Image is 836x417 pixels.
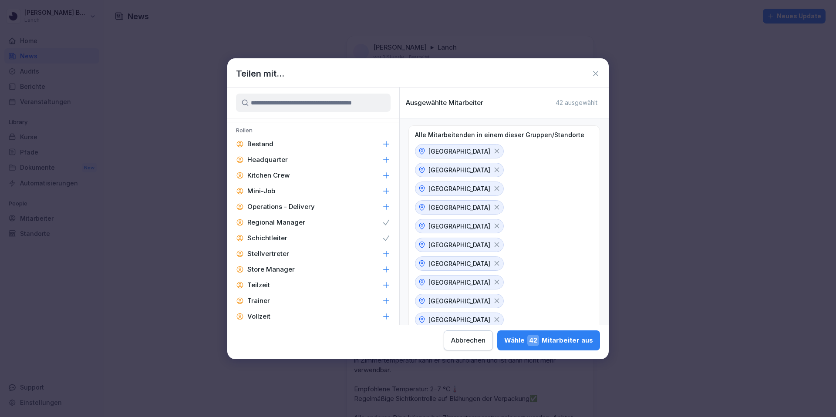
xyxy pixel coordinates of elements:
p: Schichtleiter [247,234,287,242]
p: Headquarter [247,155,288,164]
p: Alle Mitarbeitenden in einem dieser Gruppen/Standorte [415,131,584,139]
p: [GEOGRAPHIC_DATA] [428,296,490,306]
p: 42 ausgewählt [556,99,597,107]
p: Operations - Delivery [247,202,315,211]
span: 42 [527,335,539,346]
p: Vollzeit [247,312,270,321]
p: [GEOGRAPHIC_DATA] [428,147,490,156]
h1: Teilen mit... [236,67,284,80]
p: Kitchen Crew [247,171,290,180]
p: [GEOGRAPHIC_DATA] [428,203,490,212]
button: Wähle42Mitarbeiter aus [497,330,600,350]
p: Trainer [247,296,270,305]
p: Store Manager [247,265,295,274]
p: [GEOGRAPHIC_DATA] [428,165,490,175]
p: [GEOGRAPHIC_DATA] [428,278,490,287]
button: Abbrechen [444,330,493,350]
p: [GEOGRAPHIC_DATA] [428,240,490,249]
p: Rollen [227,127,399,136]
p: [GEOGRAPHIC_DATA] [428,184,490,193]
p: [GEOGRAPHIC_DATA] [428,315,490,324]
div: Wähle Mitarbeiter aus [504,335,593,346]
div: Abbrechen [451,336,485,345]
p: [GEOGRAPHIC_DATA] [428,222,490,231]
p: Mini-Job [247,187,275,195]
p: [GEOGRAPHIC_DATA] [428,259,490,268]
p: Stellvertreter [247,249,289,258]
p: Ausgewählte Mitarbeiter [406,99,483,107]
p: Bestand [247,140,273,148]
p: Regional Manager [247,218,305,227]
p: Teilzeit [247,281,270,289]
